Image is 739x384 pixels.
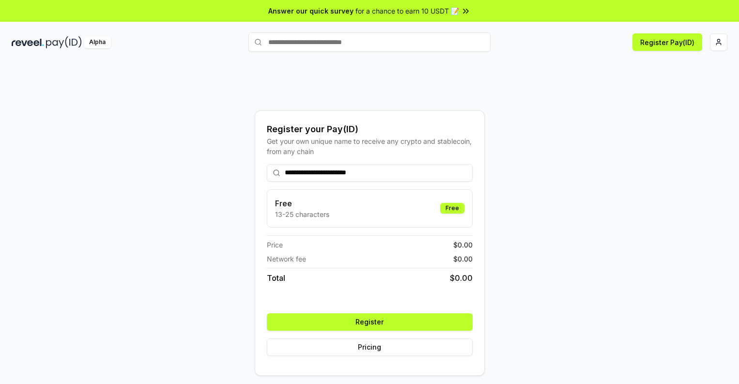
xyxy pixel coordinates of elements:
[275,209,329,219] p: 13-25 characters
[267,338,473,356] button: Pricing
[267,136,473,156] div: Get your own unique name to receive any crypto and stablecoin, from any chain
[453,254,473,264] span: $ 0.00
[267,254,306,264] span: Network fee
[267,272,285,284] span: Total
[450,272,473,284] span: $ 0.00
[440,203,464,214] div: Free
[46,36,82,48] img: pay_id
[275,198,329,209] h3: Free
[632,33,702,51] button: Register Pay(ID)
[355,6,459,16] span: for a chance to earn 10 USDT 📝
[268,6,354,16] span: Answer our quick survey
[267,313,473,331] button: Register
[267,240,283,250] span: Price
[267,123,473,136] div: Register your Pay(ID)
[12,36,44,48] img: reveel_dark
[84,36,111,48] div: Alpha
[453,240,473,250] span: $ 0.00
